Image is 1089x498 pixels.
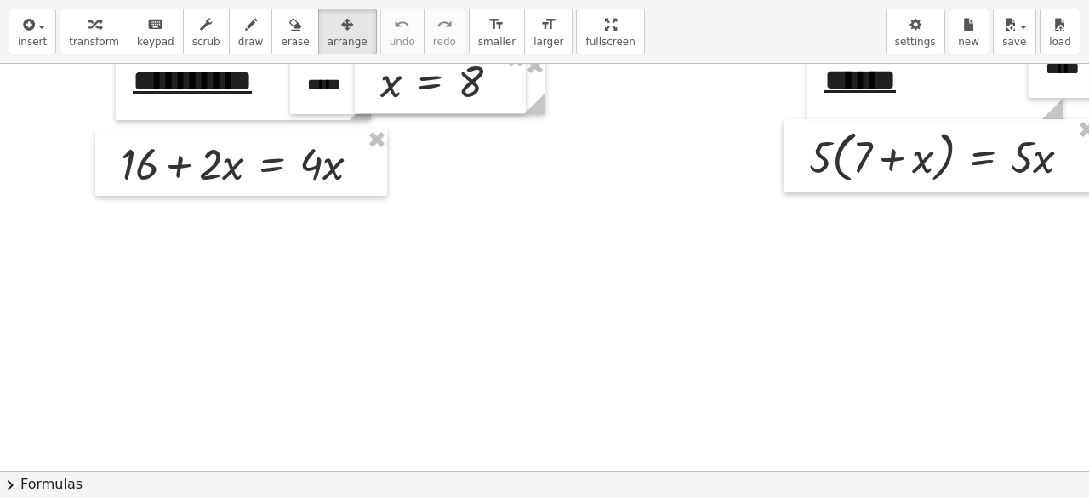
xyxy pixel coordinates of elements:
i: redo [436,14,453,35]
button: undoundo [380,9,425,54]
button: settings [886,9,945,54]
button: transform [60,9,128,54]
i: keyboard [147,14,163,35]
span: smaller [478,36,516,48]
button: scrub [183,9,230,54]
button: insert [9,9,56,54]
button: save [993,9,1036,54]
button: format_sizesmaller [469,9,525,54]
span: load [1049,36,1071,48]
i: format_size [488,14,505,35]
button: arrange [318,9,377,54]
button: load [1040,9,1080,54]
span: fullscreen [585,36,635,48]
span: keypad [137,36,174,48]
button: draw [229,9,273,54]
button: redoredo [424,9,465,54]
button: format_sizelarger [524,9,573,54]
span: save [1002,36,1026,48]
button: keyboardkeypad [128,9,184,54]
span: settings [895,36,936,48]
span: erase [281,36,309,48]
span: redo [433,36,456,48]
i: format_size [540,14,556,35]
span: transform [69,36,119,48]
button: erase [271,9,318,54]
i: undo [394,14,410,35]
span: draw [238,36,264,48]
span: larger [533,36,563,48]
span: scrub [192,36,220,48]
span: insert [18,36,47,48]
span: arrange [328,36,368,48]
button: new [949,9,989,54]
span: undo [390,36,415,48]
button: fullscreen [576,9,644,54]
span: new [958,36,979,48]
